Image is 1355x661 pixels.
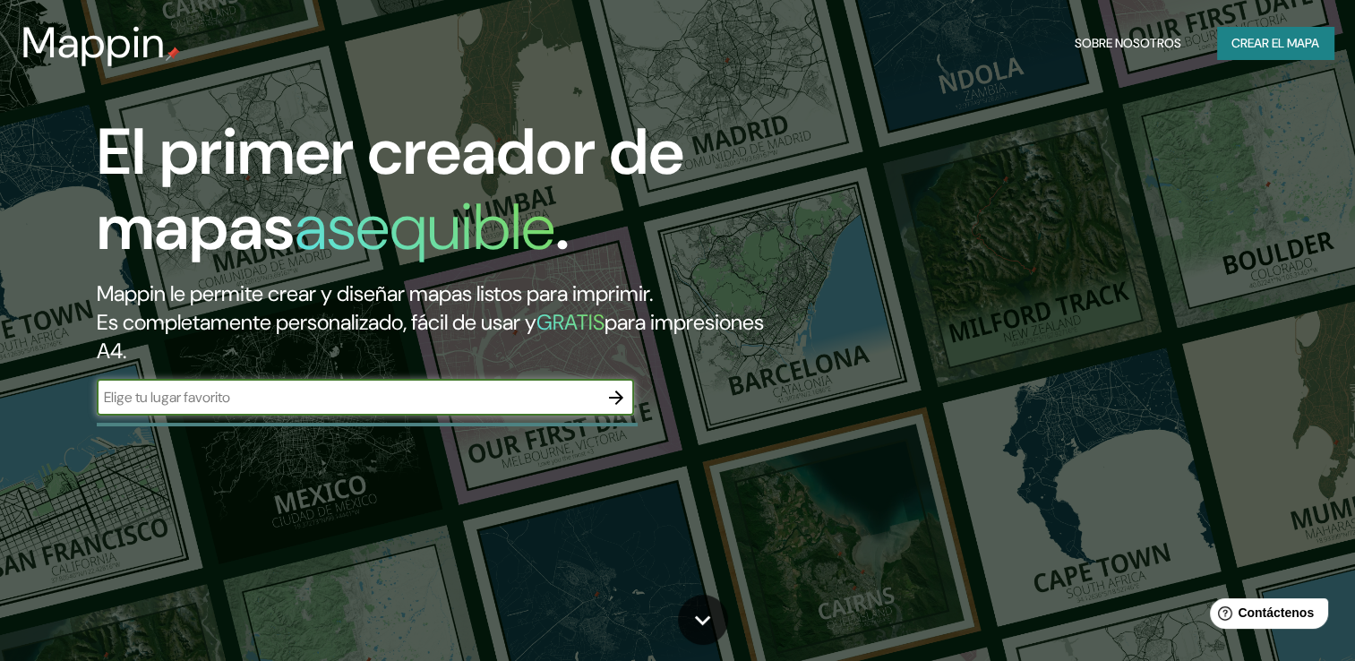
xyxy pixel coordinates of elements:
iframe: Help widget launcher [1196,591,1335,641]
h5: GRATIS [536,308,605,336]
h2: Mappin le permite crear y diseñar mapas listos para imprimir. Es completamente personalizado, fác... [97,279,775,365]
button: Sobre nosotros [1068,27,1188,60]
h1: El primer creador de mapas . [97,115,775,279]
img: mappin-pin [166,47,180,61]
font: Crear el mapa [1231,32,1319,55]
input: Elige tu lugar favorito [97,387,598,408]
h1: asequible [295,185,555,269]
h3: Mappin [21,18,166,68]
button: Crear el mapa [1217,27,1334,60]
font: Sobre nosotros [1075,32,1181,55]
